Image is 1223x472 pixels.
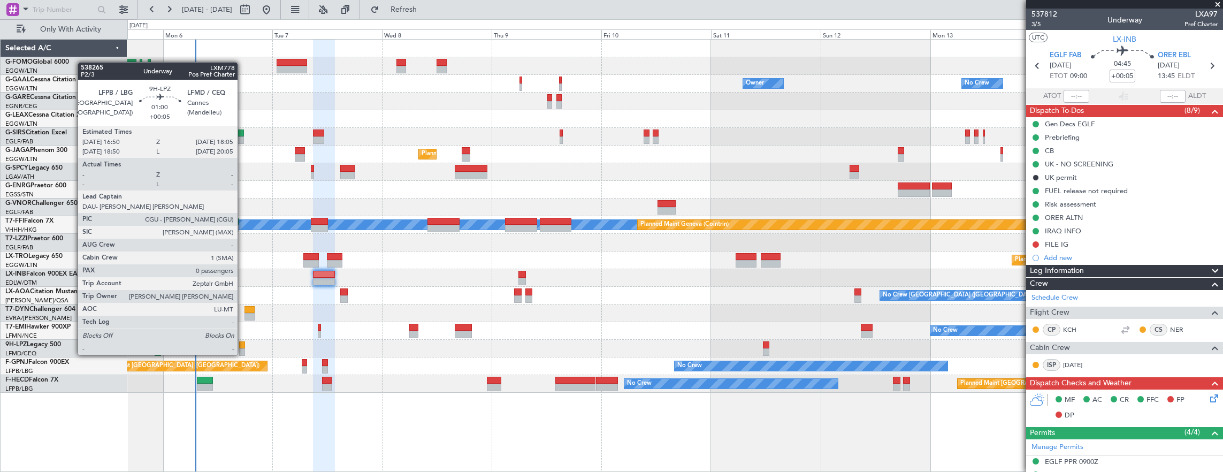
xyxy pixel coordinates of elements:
div: Add new [1044,253,1218,262]
span: LX-INB [5,271,26,277]
div: EGLF PPR 0900Z [1045,457,1098,466]
a: Manage Permits [1031,442,1083,453]
span: Flight Crew [1030,307,1069,319]
span: Permits [1030,427,1055,439]
span: G-ENRG [5,182,30,189]
input: Trip Number [33,2,94,18]
a: LFPB/LBG [5,367,33,375]
a: [DATE] [1063,360,1087,370]
span: G-FOMO [5,59,33,65]
span: (8/9) [1184,105,1200,116]
div: Risk assessment [1045,200,1096,209]
a: EDLW/DTM [5,279,37,287]
span: LX-INB [1113,34,1136,45]
span: Dispatch To-Dos [1030,105,1084,117]
span: [DATE] - [DATE] [182,5,232,14]
span: 04:45 [1114,59,1131,70]
div: IRAQ INFO [1045,226,1081,235]
a: G-GAALCessna Citation XLS+ [5,77,94,83]
div: Underway [1107,14,1142,26]
a: LGAV/ATH [5,173,34,181]
a: G-LEAXCessna Citation XLS [5,112,88,118]
a: NER [1170,325,1194,334]
a: T7-DYNChallenger 604 [5,306,75,313]
span: T7-FFI [5,218,24,224]
a: G-VNORChallenger 650 [5,200,78,207]
span: (4/4) [1184,427,1200,438]
div: Thu 9 [492,29,601,39]
span: ETOT [1050,71,1067,82]
span: Leg Information [1030,265,1084,277]
span: Pref Charter [1184,20,1218,29]
span: Crew [1030,278,1048,290]
span: ELDT [1178,71,1195,82]
span: AC [1092,395,1102,406]
span: G-SPCY [5,165,28,171]
div: UK permit [1045,173,1077,182]
span: 9H-LPZ [5,341,27,348]
span: F-HECD [5,377,29,383]
div: CS [1150,324,1167,336]
a: EGGW/LTN [5,85,37,93]
a: EGLF/FAB [5,138,33,146]
a: EGNR/CEG [5,102,37,110]
div: Fri 10 [601,29,711,39]
div: CB [1045,146,1054,155]
div: Tue 7 [272,29,382,39]
div: FILE IG [1045,240,1068,249]
span: DP [1065,410,1074,421]
span: Dispatch Checks and Weather [1030,377,1132,390]
div: No Crew [965,75,989,92]
button: Only With Activity [12,21,116,38]
a: G-FOMOGlobal 6000 [5,59,69,65]
span: G-GARE [5,94,30,101]
span: FP [1176,395,1184,406]
a: F-HECDFalcon 7X [5,377,58,383]
a: EVRA/[PERSON_NAME] [5,314,72,322]
span: ORER EBL [1158,50,1191,61]
input: --:-- [1064,90,1089,103]
span: F-GPNJ [5,359,28,366]
div: Wed 8 [382,29,492,39]
a: EGSS/STN [5,191,34,199]
a: LFPB/LBG [5,385,33,393]
a: LFMN/NCE [5,332,37,340]
span: 13:45 [1158,71,1175,82]
div: Prebriefing [1045,133,1080,142]
div: Owner [746,75,764,92]
div: Gen Decs EGLF [1045,119,1095,128]
a: KCH [1063,325,1087,334]
div: UK - NO SCREENING [1045,159,1113,169]
div: Planned Maint Riga (Riga Intl) [1015,252,1095,268]
a: Schedule Crew [1031,293,1078,303]
span: ALDT [1188,91,1206,102]
div: Mon 6 [163,29,273,39]
a: G-JAGAPhenom 300 [5,147,67,154]
a: EGGW/LTN [5,120,37,128]
span: 537812 [1031,9,1057,20]
a: EGGW/LTN [5,261,37,269]
span: G-LEAX [5,112,28,118]
span: 09:00 [1070,71,1087,82]
div: Planned Maint Geneva (Cointrin) [640,217,729,233]
button: Refresh [365,1,430,18]
span: CR [1120,395,1129,406]
a: EGGW/LTN [5,155,37,163]
a: EGLF/FAB [5,208,33,216]
a: LX-INBFalcon 900EX EASy II [5,271,90,277]
a: [PERSON_NAME]/QSA [5,296,68,304]
div: ORER ALTN [1045,213,1083,222]
a: EGLF/FAB [5,243,33,252]
a: F-GPNJFalcon 900EX [5,359,69,366]
a: G-ENRGPraetor 600 [5,182,66,189]
a: T7-LZZIPraetor 600 [5,235,63,242]
span: Only With Activity [28,26,113,33]
span: Cabin Crew [1030,342,1070,354]
span: [DATE] [1158,60,1180,71]
span: Refresh [381,6,426,13]
span: FFC [1146,395,1159,406]
span: G-JAGA [5,147,30,154]
div: Sat 11 [711,29,821,39]
div: No Crew [627,376,652,392]
div: FUEL release not required [1045,186,1128,195]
